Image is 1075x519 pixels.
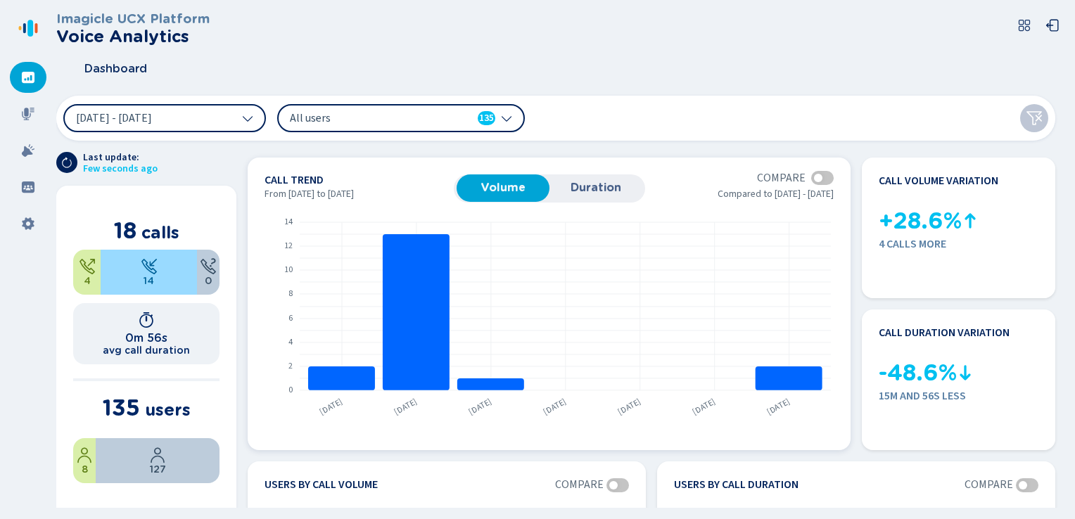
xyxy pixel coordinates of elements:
[56,11,210,27] h3: Imagicle UCX Platform
[21,143,35,158] svg: alarm-filled
[541,395,568,418] text: [DATE]
[965,478,1013,491] span: Compare
[125,331,167,345] h1: 0m 56s
[962,212,979,229] svg: kpi-up
[284,240,293,252] text: 12
[879,390,1038,402] span: 15m and 56s less
[114,217,136,244] span: 18
[83,152,158,163] span: Last update:
[56,27,210,46] h2: Voice Analytics
[141,222,179,243] span: calls
[84,63,147,75] span: Dashboard
[82,463,88,475] span: 8
[10,172,46,203] div: Groups
[73,250,101,295] div: 22.22%
[63,104,266,132] button: [DATE] - [DATE]
[957,364,974,381] svg: kpi-down
[616,395,643,418] text: [DATE]
[10,98,46,129] div: Recordings
[879,360,957,386] span: -48.6%
[757,172,806,184] span: Compare
[288,360,293,372] text: 2
[284,264,293,276] text: 10
[549,174,642,201] button: Duration
[76,113,152,124] span: [DATE] - [DATE]
[150,463,166,475] span: 127
[765,395,792,418] text: [DATE]
[10,135,46,166] div: Alarms
[76,447,93,463] svg: user-profile
[138,312,155,328] svg: timer
[284,216,293,228] text: 14
[265,188,354,200] span: From [DATE] to [DATE]
[392,395,419,418] text: [DATE]
[21,70,35,84] svg: dashboard-filled
[1020,104,1048,132] button: Clear filters
[242,113,253,124] svg: chevron-down
[288,336,293,348] text: 4
[21,180,35,194] svg: groups-filled
[317,395,345,418] text: [DATE]
[555,478,604,491] span: Compare
[101,250,197,295] div: 77.78%
[501,113,512,124] svg: chevron-down
[141,258,158,275] svg: telephone-inbound
[205,275,212,286] span: 0
[288,288,293,300] text: 8
[690,395,718,418] text: [DATE]
[457,174,549,201] button: Volume
[556,181,635,194] span: Duration
[674,478,799,492] h4: Users by call duration
[145,399,191,420] span: users
[197,250,220,295] div: 0%
[96,438,220,483] div: 94.07%
[103,345,190,356] h2: avg call duration
[83,163,158,174] span: Few seconds ago
[200,258,217,275] svg: unknown-call
[879,174,998,187] h4: Call volume variation
[479,111,494,125] span: 135
[464,181,542,194] span: Volume
[1045,18,1060,32] svg: box-arrow-left
[879,238,1038,250] span: 4 calls more
[149,447,166,463] svg: user-profile
[288,384,293,396] text: 0
[1026,110,1043,127] svg: funnel-disabled
[73,438,96,483] div: 5.93%
[79,258,96,275] svg: telephone-outbound
[265,478,378,492] h4: Users by call volume
[61,157,72,168] svg: arrow-clockwise
[10,208,46,239] div: Settings
[879,208,962,234] span: +28.6%
[466,395,494,418] text: [DATE]
[288,312,293,324] text: 6
[718,188,834,200] span: Compared to [DATE] - [DATE]
[144,275,154,286] span: 14
[21,107,35,121] svg: mic-fill
[879,326,1010,339] h4: Call duration variation
[290,110,452,126] span: All users
[10,62,46,93] div: Dashboard
[265,174,454,186] h4: Call trend
[84,275,91,286] span: 4
[103,394,140,421] span: 135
